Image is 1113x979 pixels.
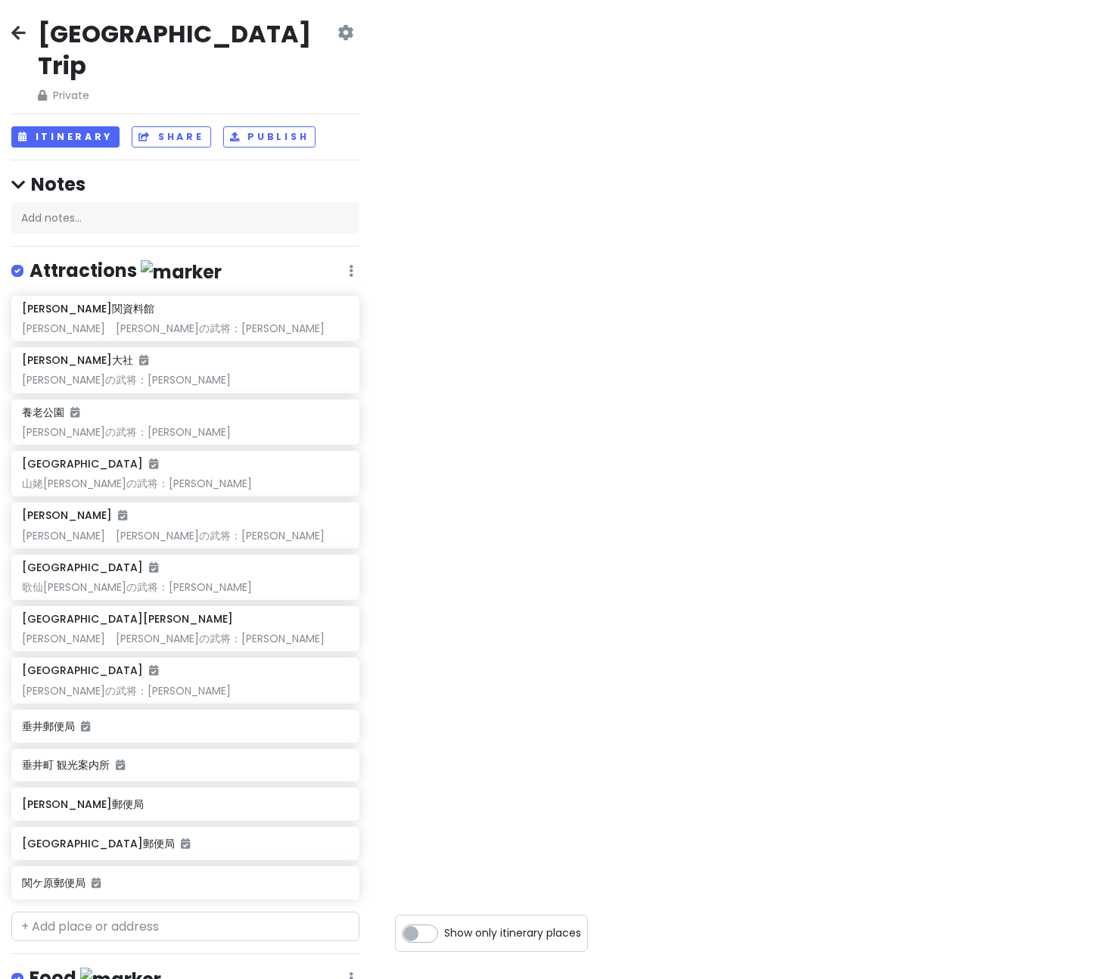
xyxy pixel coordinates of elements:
[22,406,79,419] h6: 養老公園
[22,302,154,315] h6: [PERSON_NAME]関資料館
[118,510,127,521] i: Added to itinerary
[30,259,222,284] h4: Attractions
[22,561,158,574] h6: [GEOGRAPHIC_DATA]
[132,126,210,148] button: Share
[22,353,148,367] h6: [PERSON_NAME]大社
[22,719,349,733] h6: 垂井郵便局
[444,925,581,941] span: Show only itinerary places
[22,837,349,850] h6: [GEOGRAPHIC_DATA]郵便局
[22,580,349,594] div: 歌仙[PERSON_NAME]の武将：[PERSON_NAME]
[22,477,349,490] div: 山姥[PERSON_NAME]の武将：[PERSON_NAME]
[70,407,79,418] i: Added to itinerary
[22,322,349,335] div: [PERSON_NAME] [PERSON_NAME]の武将：[PERSON_NAME]
[38,18,334,81] h2: [GEOGRAPHIC_DATA] Trip
[81,721,90,732] i: Added to itinerary
[11,202,359,234] div: Add notes...
[22,664,158,677] h6: [GEOGRAPHIC_DATA]
[11,912,359,942] input: + Add place or address
[22,373,349,387] div: [PERSON_NAME]の武将：[PERSON_NAME]
[139,355,148,365] i: Added to itinerary
[22,876,349,890] h6: 関ケ原郵便局
[22,508,127,522] h6: [PERSON_NAME]
[22,758,349,772] h6: 垂井町 観光案内所
[22,684,349,698] div: [PERSON_NAME]の武将：[PERSON_NAME]
[22,529,349,542] div: [PERSON_NAME] [PERSON_NAME]の武将：[PERSON_NAME]
[22,797,349,811] h6: [PERSON_NAME]郵便局
[141,260,222,284] img: marker
[22,612,233,626] h6: [GEOGRAPHIC_DATA][PERSON_NAME]
[38,87,334,104] span: Private
[22,457,158,471] h6: [GEOGRAPHIC_DATA]
[223,126,316,148] button: Publish
[22,632,349,645] div: [PERSON_NAME] [PERSON_NAME]の武将：[PERSON_NAME]
[11,126,120,148] button: Itinerary
[149,562,158,573] i: Added to itinerary
[92,878,101,888] i: Added to itinerary
[181,838,190,849] i: Added to itinerary
[116,760,125,770] i: Added to itinerary
[11,172,359,196] h4: Notes
[22,425,349,439] div: [PERSON_NAME]の武将：[PERSON_NAME]
[149,458,158,469] i: Added to itinerary
[149,665,158,676] i: Added to itinerary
